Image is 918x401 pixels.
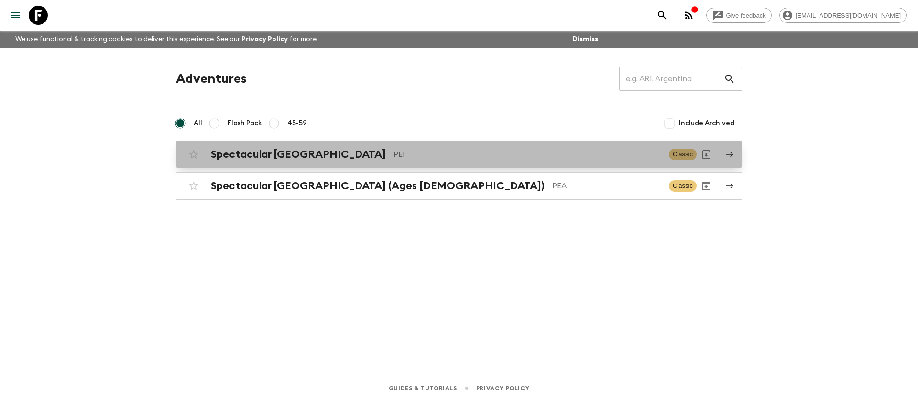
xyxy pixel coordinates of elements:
p: We use functional & tracking cookies to deliver this experience. See our for more. [11,31,322,48]
a: Privacy Policy [476,383,529,393]
button: Dismiss [570,33,601,46]
span: All [194,119,202,128]
h2: Spectacular [GEOGRAPHIC_DATA] (Ages [DEMOGRAPHIC_DATA]) [211,180,545,192]
a: Give feedback [706,8,772,23]
a: Privacy Policy [241,36,288,43]
h1: Adventures [176,69,247,88]
span: Flash Pack [228,119,262,128]
button: menu [6,6,25,25]
p: PE1 [393,149,661,160]
a: Guides & Tutorials [389,383,457,393]
span: Classic [669,180,697,192]
button: search adventures [653,6,672,25]
a: Spectacular [GEOGRAPHIC_DATA] (Ages [DEMOGRAPHIC_DATA])PEAClassicArchive [176,172,742,200]
p: PEA [552,180,661,192]
input: e.g. AR1, Argentina [619,65,724,92]
span: Include Archived [679,119,734,128]
span: Give feedback [721,12,771,19]
span: 45-59 [287,119,307,128]
span: Classic [669,149,697,160]
span: [EMAIL_ADDRESS][DOMAIN_NAME] [790,12,906,19]
h2: Spectacular [GEOGRAPHIC_DATA] [211,148,386,161]
a: Spectacular [GEOGRAPHIC_DATA]PE1ClassicArchive [176,141,742,168]
button: Archive [697,145,716,164]
div: [EMAIL_ADDRESS][DOMAIN_NAME] [779,8,907,23]
button: Archive [697,176,716,195]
